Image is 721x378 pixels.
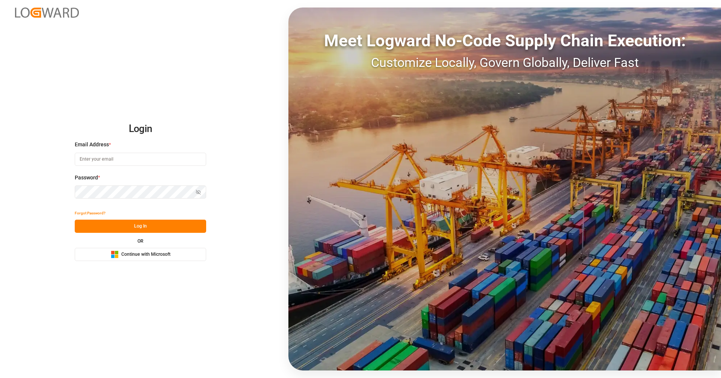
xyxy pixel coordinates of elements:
small: OR [137,239,143,243]
span: Password [75,174,98,182]
button: Forgot Password? [75,206,106,220]
span: Email Address [75,141,109,149]
div: Customize Locally, Govern Globally, Deliver Fast [288,53,721,72]
img: Logward_new_orange.png [15,8,79,18]
input: Enter your email [75,153,206,166]
span: Continue with Microsoft [121,251,170,258]
div: Meet Logward No-Code Supply Chain Execution: [288,28,721,53]
button: Log In [75,220,206,233]
h2: Login [75,117,206,141]
button: Continue with Microsoft [75,248,206,261]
